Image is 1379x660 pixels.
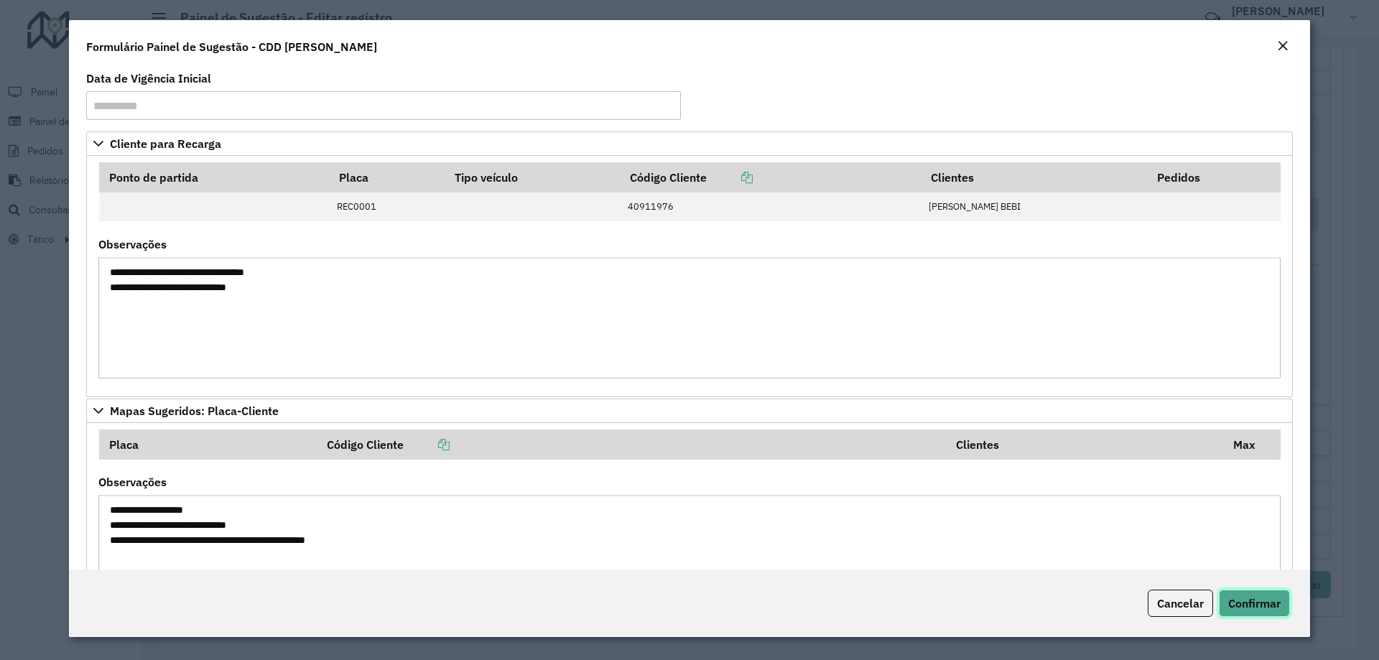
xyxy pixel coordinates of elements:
th: Tipo veículo [445,162,620,192]
button: Confirmar [1219,590,1290,617]
a: Mapas Sugeridos: Placa-Cliente [86,399,1293,423]
h4: Formulário Painel de Sugestão - CDD [PERSON_NAME] [86,38,377,55]
td: REC0001 [330,192,445,221]
th: Código Cliente [620,162,921,192]
label: Observações [98,236,167,253]
a: Copiar [404,437,450,452]
td: [PERSON_NAME] BEBI [921,192,1148,221]
th: Placa [99,429,317,460]
th: Clientes [946,429,1223,460]
span: Confirmar [1228,596,1281,610]
a: Copiar [707,170,753,185]
div: Mapas Sugeridos: Placa-Cliente [86,423,1293,636]
th: Ponto de partida [99,162,330,192]
label: Data de Vigência Inicial [86,70,211,87]
td: 40911976 [620,192,921,221]
span: Mapas Sugeridos: Placa-Cliente [110,405,279,417]
span: Cancelar [1157,596,1204,610]
th: Placa [330,162,445,192]
th: Pedidos [1148,162,1281,192]
em: Fechar [1277,40,1289,52]
label: Observações [98,473,167,491]
span: Cliente para Recarga [110,138,221,149]
button: Close [1273,37,1293,56]
th: Clientes [921,162,1148,192]
button: Cancelar [1148,590,1213,617]
div: Cliente para Recarga [86,156,1293,397]
th: Código Cliente [317,429,947,460]
th: Max [1223,429,1281,460]
a: Cliente para Recarga [86,131,1293,156]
